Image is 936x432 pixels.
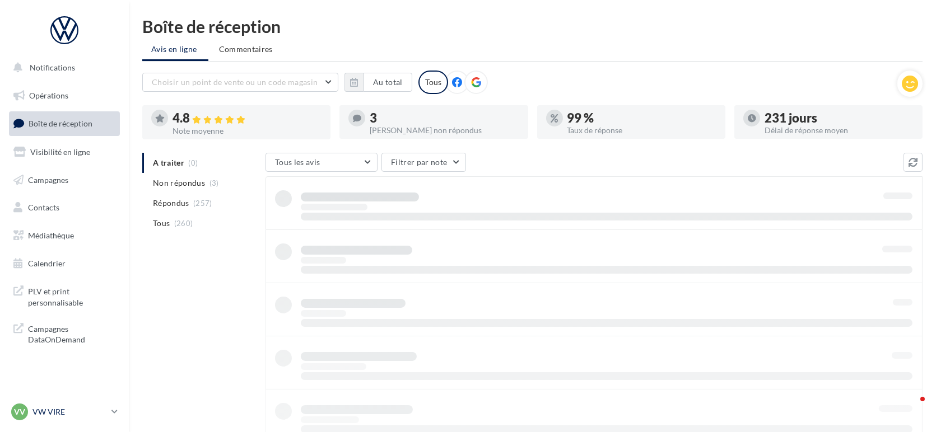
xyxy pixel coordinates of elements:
[418,71,448,94] div: Tous
[142,73,338,92] button: Choisir un point de vente ou un code magasin
[344,73,412,92] button: Au total
[898,394,925,421] iframe: Intercom live chat
[142,18,923,35] div: Boîte de réception
[7,317,122,350] a: Campagnes DataOnDemand
[9,401,120,422] a: VV VW VIRE
[30,147,90,157] span: Visibilité en ligne
[209,179,219,187] span: (3)
[370,126,519,134] div: [PERSON_NAME] non répondus
[7,140,122,164] a: Visibilité en ligne
[7,111,122,135] a: Boîte de réception
[173,127,322,135] div: Note moyenne
[28,259,66,268] span: Calendrier
[28,203,59,212] span: Contacts
[14,406,25,417] span: VV
[219,44,273,54] span: Commentaires
[28,284,115,308] span: PLV et print personnalisable
[153,218,170,229] span: Tous
[765,126,914,134] div: Délai de réponse moyen
[28,231,74,240] span: Médiathèque
[7,224,122,247] a: Médiathèque
[7,84,122,107] a: Opérations
[7,56,118,79] button: Notifications
[32,406,107,417] p: VW VIRE
[153,177,205,189] span: Non répondus
[370,112,519,124] div: 3
[7,252,122,275] a: Calendrier
[7,196,122,219] a: Contacts
[28,321,115,345] span: Campagnes DataOnDemand
[29,119,92,128] span: Boîte de réception
[567,126,716,134] div: Taux de réponse
[7,168,122,192] a: Campagnes
[765,112,914,124] div: 231 jours
[7,279,122,312] a: PLV et print personnalisable
[173,112,322,125] div: 4.8
[29,91,68,100] span: Opérations
[28,175,68,184] span: Campagnes
[30,63,75,72] span: Notifications
[174,219,193,228] span: (260)
[193,199,212,208] span: (257)
[567,112,716,124] div: 99 %
[152,77,318,87] span: Choisir un point de vente ou un code magasin
[364,73,412,92] button: Au total
[153,198,189,209] span: Répondus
